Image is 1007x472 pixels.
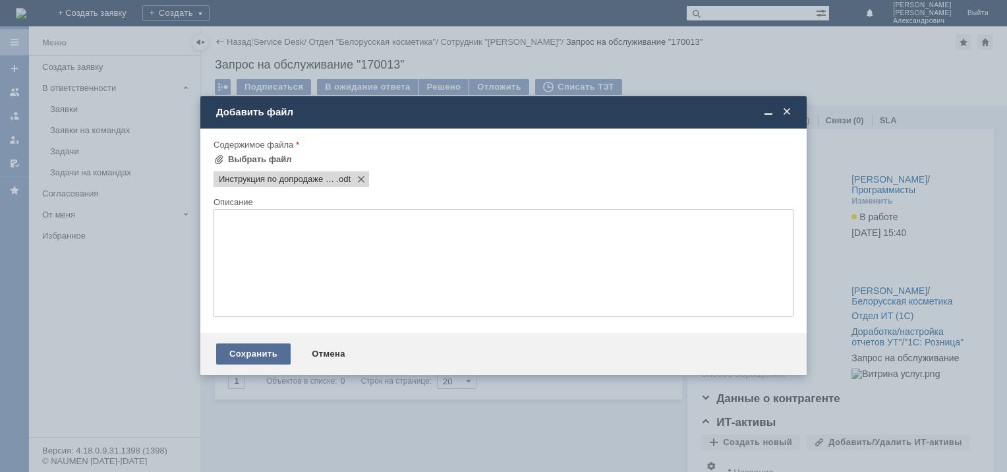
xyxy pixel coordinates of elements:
[214,198,791,206] div: Описание
[762,106,775,118] span: Свернуть (Ctrl + M)
[216,106,793,118] div: Добавить файл
[214,140,791,149] div: Содержимое файла
[780,106,793,118] span: Закрыть
[228,154,292,165] div: Выбрать файл
[219,174,336,185] span: Инструкция по допродаже в рмк.odt
[336,174,351,185] span: Инструкция по допродаже в рмк.odt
